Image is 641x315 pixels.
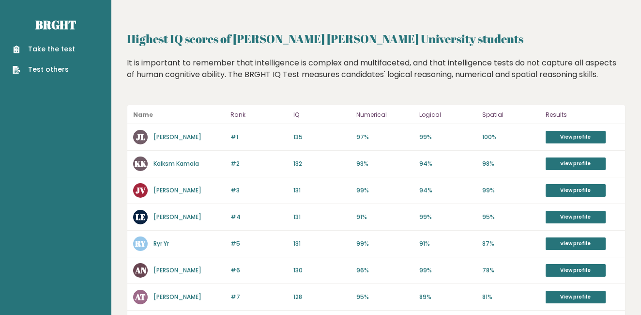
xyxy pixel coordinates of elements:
a: View profile [546,291,606,303]
p: Numerical [356,109,413,121]
a: [PERSON_NAME] [153,186,201,194]
a: Take the test [13,44,75,54]
p: Spatial [482,109,539,121]
a: [PERSON_NAME] [153,213,201,221]
p: 91% [356,213,413,221]
p: 94% [419,186,476,195]
p: 99% [419,213,476,221]
p: 131 [293,239,351,248]
text: AT [135,291,146,302]
h2: Highest IQ scores of [PERSON_NAME] [PERSON_NAME] University students [127,30,626,47]
p: 99% [419,133,476,142]
p: 135 [293,133,351,142]
p: 99% [356,239,413,248]
a: View profile [546,264,606,277]
p: 131 [293,213,351,221]
p: 91% [419,239,476,248]
text: JV [136,185,146,196]
a: [PERSON_NAME] [153,293,201,301]
text: KK [135,158,147,169]
p: 78% [482,266,539,275]
p: Rank [230,109,288,121]
div: It is important to remember that intelligence is complex and multifaceted, and that intelligence ... [127,57,626,95]
b: Name [133,110,153,119]
a: View profile [546,157,606,170]
a: Ryr Yr [153,239,169,248]
p: #2 [230,159,288,168]
p: 99% [356,186,413,195]
p: Results [546,109,619,121]
a: [PERSON_NAME] [153,266,201,274]
p: 96% [356,266,413,275]
p: #3 [230,186,288,195]
text: LE [136,211,146,222]
p: 81% [482,293,539,301]
p: #4 [230,213,288,221]
p: 93% [356,159,413,168]
p: 99% [419,266,476,275]
p: 100% [482,133,539,142]
p: 98% [482,159,539,168]
a: View profile [546,237,606,250]
p: 95% [482,213,539,221]
p: 94% [419,159,476,168]
p: 99% [482,186,539,195]
text: RY [135,238,146,249]
text: AN [135,265,147,276]
a: Brght [35,17,76,32]
p: #7 [230,293,288,301]
p: 95% [356,293,413,301]
a: View profile [546,211,606,223]
a: View profile [546,131,606,143]
p: 87% [482,239,539,248]
p: #1 [230,133,288,142]
a: [PERSON_NAME] [153,133,201,141]
a: Kalksm Kamala [153,159,199,168]
p: 130 [293,266,351,275]
text: JL [136,131,145,142]
a: View profile [546,184,606,197]
p: IQ [293,109,351,121]
p: 128 [293,293,351,301]
p: Logical [419,109,476,121]
a: Test others [13,64,75,75]
p: 132 [293,159,351,168]
p: 97% [356,133,413,142]
p: 89% [419,293,476,301]
p: 131 [293,186,351,195]
p: #6 [230,266,288,275]
p: #5 [230,239,288,248]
